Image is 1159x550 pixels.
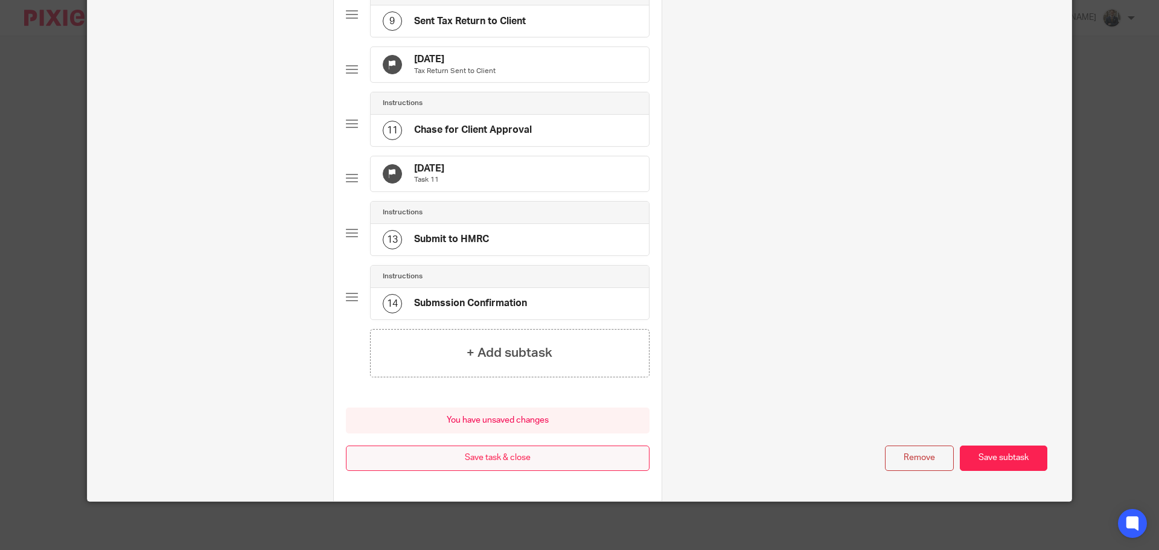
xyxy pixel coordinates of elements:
h4: Instructions [383,208,423,217]
h4: [DATE] [414,162,444,175]
h4: Sent Tax Return to Client [414,15,526,28]
h4: + Add subtask [467,344,552,362]
div: You have unsaved changes [346,408,650,433]
h4: Instructions [383,272,423,281]
button: Save subtask [960,446,1047,472]
p: Task 11 [414,175,444,185]
p: Tax Return Sent to Client [414,66,496,76]
button: Save task & close [346,446,650,472]
h4: Submit to HMRC [414,233,489,246]
button: Remove [885,446,954,472]
h4: Submssion Confirmation [414,297,527,310]
h4: Instructions [383,98,423,108]
div: 13 [383,230,402,249]
div: 9 [383,11,402,31]
div: 11 [383,121,402,140]
h4: [DATE] [414,53,496,66]
div: 14 [383,294,402,313]
h4: Chase for Client Approval [414,124,532,136]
